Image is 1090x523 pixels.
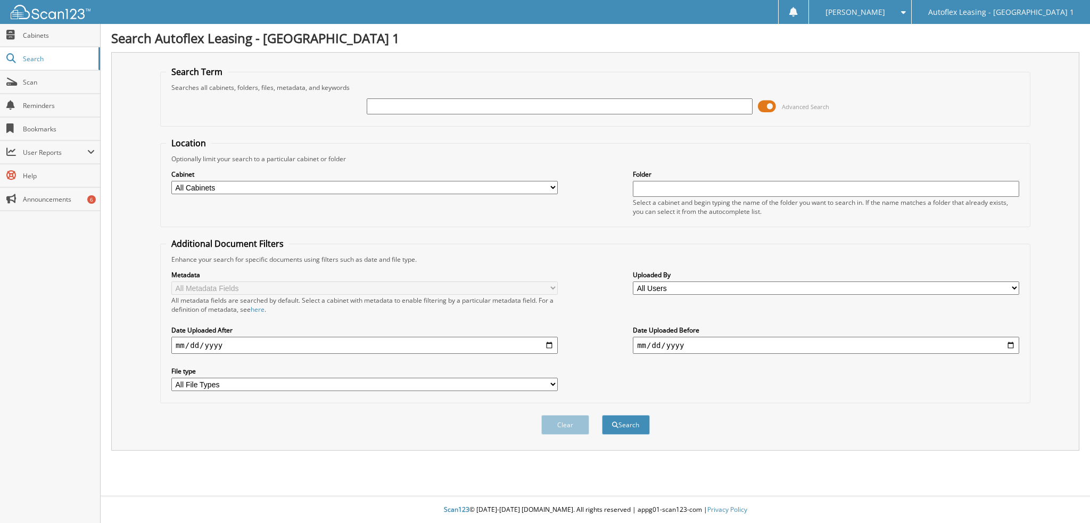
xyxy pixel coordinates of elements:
label: Date Uploaded Before [633,326,1019,335]
span: [PERSON_NAME] [825,9,885,15]
span: Scan123 [444,505,469,514]
span: Scan [23,78,95,87]
label: Metadata [171,270,558,279]
label: Uploaded By [633,270,1019,279]
input: start [171,337,558,354]
legend: Additional Document Filters [166,238,289,250]
span: Reminders [23,101,95,110]
label: File type [171,367,558,376]
div: © [DATE]-[DATE] [DOMAIN_NAME]. All rights reserved | appg01-scan123-com | [101,497,1090,523]
div: Searches all cabinets, folders, files, metadata, and keywords [166,83,1025,92]
button: Clear [541,415,589,435]
a: here [251,305,265,314]
input: end [633,337,1019,354]
span: Advanced Search [782,103,829,111]
span: Search [23,54,93,63]
label: Folder [633,170,1019,179]
span: Cabinets [23,31,95,40]
div: Enhance your search for specific documents using filters such as date and file type. [166,255,1025,264]
div: Select a cabinet and begin typing the name of the folder you want to search in. If the name match... [633,198,1019,216]
button: Search [602,415,650,435]
span: Autoflex Leasing - [GEOGRAPHIC_DATA] 1 [928,9,1074,15]
div: 6 [87,195,96,204]
span: User Reports [23,148,87,157]
h1: Search Autoflex Leasing - [GEOGRAPHIC_DATA] 1 [111,29,1079,47]
span: Bookmarks [23,124,95,134]
div: Optionally limit your search to a particular cabinet or folder [166,154,1025,163]
label: Date Uploaded After [171,326,558,335]
span: Announcements [23,195,95,204]
div: All metadata fields are searched by default. Select a cabinet with metadata to enable filtering b... [171,296,558,314]
a: Privacy Policy [707,505,747,514]
legend: Location [166,137,211,149]
legend: Search Term [166,66,228,78]
img: scan123-logo-white.svg [11,5,90,19]
label: Cabinet [171,170,558,179]
span: Help [23,171,95,180]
